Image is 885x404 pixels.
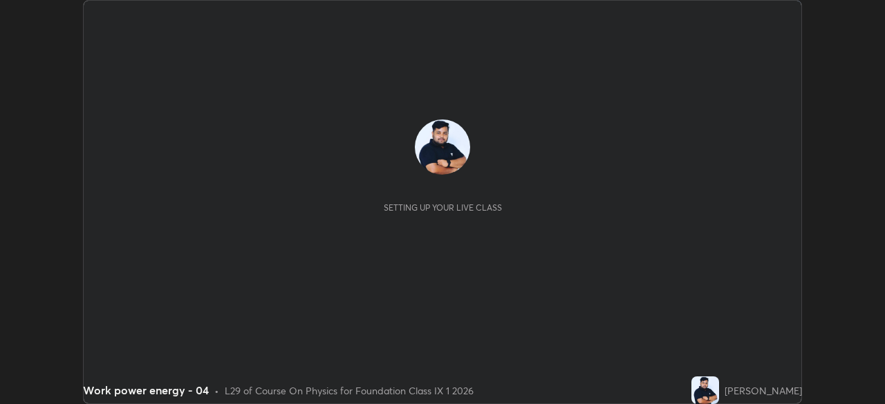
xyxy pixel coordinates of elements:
[691,376,719,404] img: 93d8a107a9a841d8aaafeb9f7df5439e.jpg
[83,382,209,398] div: Work power energy - 04
[415,119,470,175] img: 93d8a107a9a841d8aaafeb9f7df5439e.jpg
[384,202,502,213] div: Setting up your live class
[214,383,219,398] div: •
[725,383,802,398] div: [PERSON_NAME]
[225,383,474,398] div: L29 of Course On Physics for Foundation Class IX 1 2026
